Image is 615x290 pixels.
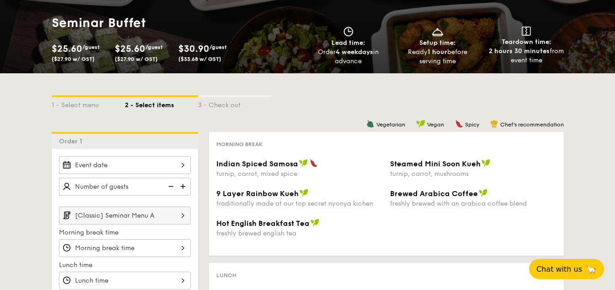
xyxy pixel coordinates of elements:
span: 9 Layer Rainbow Kueh [216,189,299,198]
span: Teardown time: [502,38,551,46]
span: Vegan [427,121,444,128]
img: icon-dish.430c3a2e.svg [431,27,444,37]
span: Order 1 [59,137,86,145]
span: /guest [209,44,227,50]
div: Ready before serving time [396,48,478,66]
img: icon-vegan.f8ff3823.svg [481,159,491,167]
div: 2 - Select items [125,97,198,110]
img: icon-vegan.f8ff3823.svg [310,219,320,227]
img: icon-clock.2db775ea.svg [342,27,355,37]
div: freshly brewed english tea [216,230,383,237]
button: Chat with us🦙 [529,259,604,279]
label: Lunch time [59,261,191,270]
span: Indian Spiced Samosa [216,159,298,168]
input: Morning break time [59,239,191,257]
span: $25.60 [52,44,82,55]
img: icon-reduce.1d2dbef1.svg [163,178,177,195]
img: icon-vegan.f8ff3823.svg [299,159,308,167]
img: icon-chef-hat.a58ddaea.svg [490,120,498,128]
span: $30.90 [178,44,209,55]
span: Spicy [465,121,479,128]
span: ($27.90 w/ GST) [115,56,158,62]
span: Brewed Arabica Coffee [390,189,478,198]
div: turnip, carrot, mixed spice [216,170,383,178]
span: Lunch [216,272,236,279]
div: freshly brewed with an arabica coffee blend [390,200,556,208]
img: icon-spicy.37a8142b.svg [310,159,318,167]
span: Morning break [216,141,262,148]
span: Chat with us [536,265,582,274]
span: Hot English Breakfast Tea [216,219,310,228]
span: ($33.68 w/ GST) [178,56,221,62]
img: icon-spicy.37a8142b.svg [455,120,463,128]
h1: Seminar Buffet [52,15,235,31]
div: turnip, carrot, mushrooms [390,170,556,178]
span: Setup time: [419,39,456,47]
span: ($27.90 w/ GST) [52,56,95,62]
span: Vegetarian [376,121,405,128]
div: Order in advance [308,48,390,66]
span: Lead time: [332,39,365,47]
img: icon-vegan.f8ff3823.svg [479,189,488,197]
img: icon-vegan.f8ff3823.svg [299,189,309,197]
div: from event time [486,47,567,65]
img: icon-add.58712e84.svg [177,178,191,195]
span: /guest [82,44,100,50]
img: icon-vegan.f8ff3823.svg [416,120,425,128]
div: 1 - Select menu [52,97,125,110]
span: Steamed Mini Soon Kueh [390,159,481,168]
img: icon-vegetarian.fe4039eb.svg [366,120,374,128]
span: 🦙 [586,264,597,274]
strong: 2 hours 30 minutes [489,47,550,55]
div: traditionally made at our top secret nyonya kichen [216,200,383,208]
strong: 4 weekdays [336,48,373,56]
img: icon-teardown.65201eee.svg [522,27,531,36]
input: Lunch time [59,272,191,290]
div: 3 - Check out [198,97,271,110]
img: icon-chevron-right.3c0dfbd6.svg [175,207,191,224]
input: Event date [59,156,191,174]
span: $25.60 [115,44,145,55]
label: Morning break time [59,228,191,237]
span: Chef's recommendation [500,121,564,128]
span: /guest [145,44,163,50]
input: Number of guests [59,178,191,196]
strong: 1 hour [428,48,447,56]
